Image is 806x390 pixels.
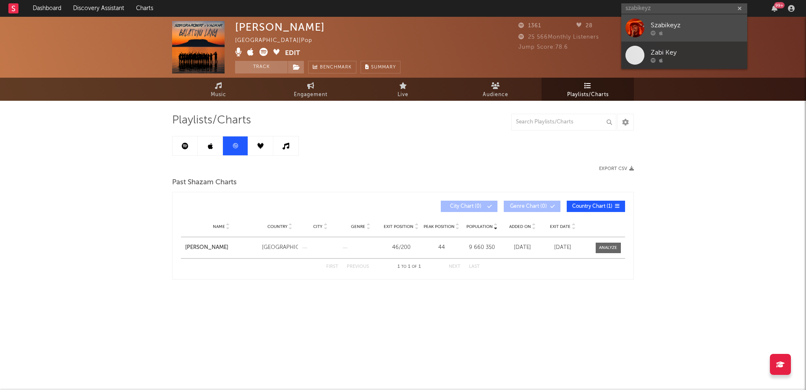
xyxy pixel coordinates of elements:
span: Name [213,224,225,229]
span: Country Chart ( 1 ) [572,204,612,209]
div: [GEOGRAPHIC_DATA] [262,243,298,252]
div: [DATE] [504,243,540,252]
span: Benchmark [320,63,352,73]
span: 1361 [518,23,541,29]
input: Search for artists [621,3,747,14]
div: [PERSON_NAME] [235,21,325,33]
span: Summary [371,65,396,70]
span: Genre [351,224,365,229]
button: Previous [347,264,369,269]
span: Peak Position [424,224,455,229]
button: Edit [285,48,300,58]
a: Audience [449,78,542,101]
div: 46 / 200 [383,243,419,252]
span: of [412,265,417,269]
div: 99 + [774,2,785,8]
span: Jump Score: 78.6 [518,44,568,50]
button: Export CSV [599,166,634,171]
button: Genre Chart(0) [504,201,560,212]
span: Music [211,90,226,100]
a: [PERSON_NAME] [185,243,258,252]
div: 1 1 1 [386,262,432,272]
span: Genre Chart ( 0 ) [509,204,548,209]
span: 28 [576,23,593,29]
button: Next [449,264,461,269]
a: Benchmark [308,61,356,73]
span: City Chart ( 0 ) [446,204,485,209]
a: Playlists/Charts [542,78,634,101]
a: Zabi Key [621,42,747,69]
button: 99+ [772,5,777,12]
div: Zabi Key [651,47,743,58]
a: Music [172,78,264,101]
button: Summary [361,61,400,73]
span: City [313,224,322,229]
div: Szabikeyz [651,20,743,30]
button: City Chart(0) [441,201,497,212]
span: Exit Date [550,224,570,229]
span: Added On [509,224,531,229]
span: Playlists/Charts [567,90,609,100]
div: [DATE] [545,243,581,252]
div: 9 660 350 [464,243,500,252]
a: Live [357,78,449,101]
button: Track [235,61,288,73]
span: Engagement [294,90,327,100]
span: Exit Position [384,224,413,229]
span: Population [466,224,493,229]
span: Past Shazam Charts [172,178,237,188]
span: Live [398,90,408,100]
span: Audience [483,90,508,100]
button: Last [469,264,480,269]
span: 25 566 Monthly Listeners [518,34,599,40]
span: Playlists/Charts [172,115,251,126]
a: Engagement [264,78,357,101]
span: to [401,265,406,269]
div: 44 [424,243,460,252]
input: Search Playlists/Charts [511,114,616,131]
button: Country Chart(1) [567,201,625,212]
button: First [326,264,338,269]
a: Szabikeyz [621,14,747,42]
span: Country [267,224,288,229]
div: [GEOGRAPHIC_DATA] | Pop [235,36,322,46]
